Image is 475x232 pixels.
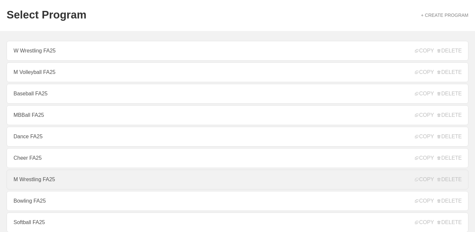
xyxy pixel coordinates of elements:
a: Dance FA25 [7,127,468,147]
span: COPY [415,155,434,161]
span: DELETE [437,69,462,75]
span: DELETE [437,134,462,140]
a: MBBall FA25 [7,105,468,125]
span: DELETE [437,112,462,118]
a: Bowling FA25 [7,191,468,211]
span: DELETE [437,91,462,97]
a: W Wrestling FA25 [7,41,468,61]
a: + CREATE PROGRAM [421,13,468,18]
span: COPY [415,134,434,140]
a: M Volleyball FA25 [7,62,468,82]
span: COPY [415,69,434,75]
span: DELETE [437,155,462,161]
span: COPY [415,112,434,118]
a: Cheer FA25 [7,148,468,168]
span: DELETE [437,48,462,54]
iframe: Chat Widget [356,155,475,232]
a: Baseball FA25 [7,84,468,104]
span: COPY [415,91,434,97]
span: COPY [415,48,434,54]
a: M Wrestling FA25 [7,170,468,189]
